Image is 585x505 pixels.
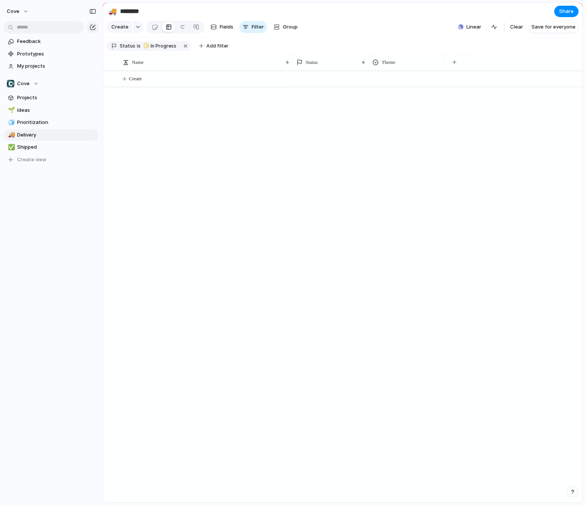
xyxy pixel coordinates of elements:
[111,23,128,31] span: Create
[107,21,132,33] button: Create
[531,23,575,31] span: Save for everyone
[141,42,181,50] button: In Progress
[4,48,99,60] a: Prototypes
[17,106,96,114] span: Ideas
[7,8,19,15] span: Cove
[528,21,579,33] button: Save for everyone
[4,105,99,116] a: 🌱Ideas
[108,6,117,16] div: 🚚
[4,129,99,141] a: 🚚Delivery
[220,23,233,31] span: Fields
[195,41,233,51] button: Add filter
[17,119,96,126] span: Prioritization
[17,156,46,164] span: Create view
[4,117,99,128] a: 🧊Prioritization
[132,59,144,66] span: Name
[4,92,99,103] a: Projects
[507,21,526,33] button: Clear
[17,62,96,70] span: My projects
[466,23,481,31] span: Linear
[106,5,119,17] button: 🚚
[17,131,96,139] span: Delivery
[4,60,99,72] a: My projects
[8,118,13,127] div: 🧊
[554,6,579,17] button: Share
[17,143,96,151] span: Shipped
[7,131,14,139] button: 🚚
[4,36,99,47] a: Feedback
[4,154,99,165] button: Create view
[7,143,14,151] button: ✅
[206,43,228,49] span: Add filter
[8,106,13,114] div: 🌱
[239,21,267,33] button: Filter
[17,50,96,58] span: Prototypes
[306,59,318,66] span: Status
[559,8,574,15] span: Share
[17,38,96,45] span: Feedback
[8,143,13,152] div: ✅
[135,42,142,50] button: is
[510,23,523,31] span: Clear
[3,5,33,17] button: Cove
[382,59,395,66] span: Theme
[129,75,142,83] span: Create
[17,94,96,102] span: Projects
[17,80,30,87] span: Cove
[137,43,141,49] span: is
[270,21,301,33] button: Group
[283,23,298,31] span: Group
[7,119,14,126] button: 🧊
[7,106,14,114] button: 🌱
[455,21,484,33] button: Linear
[4,141,99,153] a: ✅Shipped
[208,21,236,33] button: Fields
[120,43,135,49] span: Status
[8,130,13,139] div: 🚚
[151,43,176,49] span: In Progress
[252,23,264,31] span: Filter
[4,78,99,89] button: Cove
